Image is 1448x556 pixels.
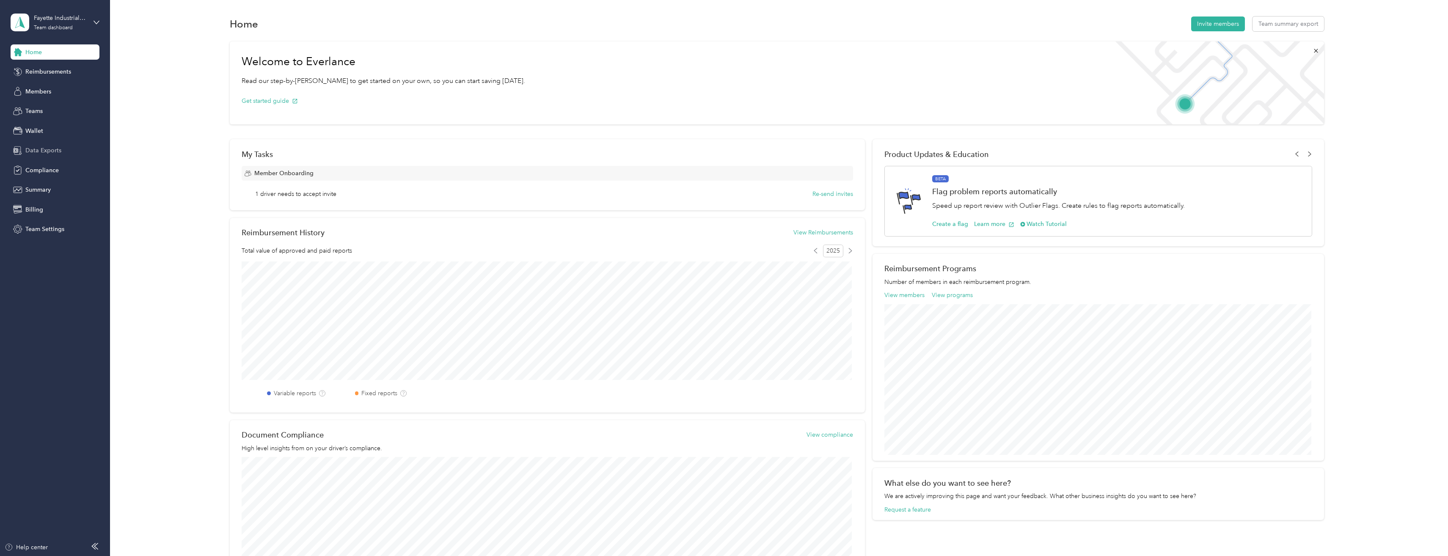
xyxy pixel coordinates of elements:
h2: Document Compliance [242,430,324,439]
p: Number of members in each reimbursement program. [884,278,1312,286]
h1: Welcome to Everlance [242,55,525,69]
button: Invite members [1191,17,1245,31]
span: 2025 [823,245,843,257]
span: Teams [25,107,43,116]
button: Learn more [974,220,1014,228]
div: We are actively improving this page and want your feedback. What other business insights do you w... [884,492,1312,501]
span: Total value of approved and paid reports [242,246,352,255]
span: Reimbursements [25,67,71,76]
span: Wallet [25,127,43,135]
span: Compliance [25,166,59,175]
label: Fixed reports [361,389,397,398]
label: Variable reports [274,389,316,398]
iframe: Everlance-gr Chat Button Frame [1401,509,1448,556]
h2: Reimbursement History [242,228,325,237]
span: Summary [25,185,51,194]
button: Create a flag [932,220,968,228]
div: What else do you want to see here? [884,479,1312,487]
button: View compliance [807,430,853,439]
button: Request a feature [884,505,931,514]
span: BETA [932,175,949,183]
button: Re-send invites [812,190,853,198]
span: Home [25,48,42,57]
h2: Reimbursement Programs [884,264,1312,273]
span: Product Updates & Education [884,150,989,159]
p: High level insights from on your driver’s compliance. [242,444,853,453]
button: Get started guide [242,96,298,105]
div: Fayette Industrial Admins [34,14,87,22]
button: Help center [5,543,48,552]
img: Welcome to everlance [1107,41,1324,124]
span: Data Exports [25,146,61,155]
button: Watch Tutorial [1020,220,1067,228]
button: View members [884,291,925,300]
button: View programs [932,291,973,300]
button: Team summary export [1253,17,1324,31]
div: Team dashboard [34,25,73,30]
h1: Flag problem reports automatically [932,187,1185,196]
span: Members [25,87,51,96]
div: My Tasks [242,150,853,159]
span: Member Onboarding [254,169,314,178]
button: View Reimbursements [793,228,853,237]
h1: Home [230,19,258,28]
span: Team Settings [25,225,64,234]
p: Read our step-by-[PERSON_NAME] to get started on your own, so you can start saving [DATE]. [242,76,525,86]
span: 1 driver needs to accept invite [255,190,336,198]
p: Speed up report review with Outlier Flags. Create rules to flag reports automatically. [932,201,1185,211]
span: Billing [25,205,43,214]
